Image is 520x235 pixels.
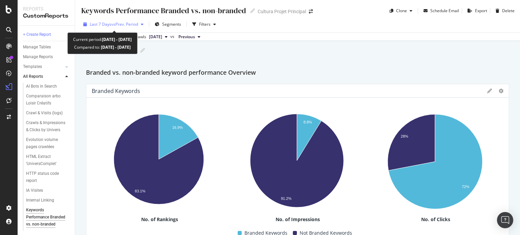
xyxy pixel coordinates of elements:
[100,44,131,50] b: [DATE] - [DATE]
[26,170,70,184] a: HTTP status code report
[81,19,146,30] button: Last 7 DaysvsPrev. Period
[23,31,70,38] a: + Create Report
[90,21,111,27] span: Last 7 Days
[26,197,54,204] div: Internal Linking
[73,36,132,43] div: Current period:
[465,5,487,16] button: Export
[497,212,513,228] div: Open Intercom Messenger
[26,170,64,184] div: HTTP status code report
[421,5,459,16] button: Schedule Email
[86,68,256,78] h2: Branded vs. non-branded keyword performance Overview
[309,9,313,14] div: arrow-right-arrow-left
[304,120,312,124] text: 8.8%
[26,93,66,107] div: Comparaison arbo Loisir Créatifs
[92,216,227,223] div: No. of Rankings
[430,8,459,14] div: Schedule Email
[26,153,70,167] a: HTML Extract 'UniversComplet'
[23,44,51,51] div: Manage Tables
[140,48,145,53] i: Edit report name
[23,73,43,80] div: All Reports
[92,111,225,211] svg: A chart.
[26,197,70,204] a: Internal Linking
[368,111,502,216] svg: A chart.
[172,125,183,130] text: 16.9%
[462,185,469,189] text: 72%
[26,207,67,228] div: Keywords Performance Branded vs. non-branded
[102,37,132,42] b: [DATE] - [DATE]
[387,5,415,16] button: Clone
[135,189,145,193] text: 83.1%
[152,19,184,30] button: Segments
[162,21,181,27] span: Segments
[74,43,131,51] div: Compared to:
[26,119,66,134] div: Crawls & Impressions & Clicks by Univers
[23,12,69,20] div: CustomReports
[26,83,70,90] a: AI Bots in Search
[23,73,63,80] a: All Reports
[26,187,43,194] div: IA Visites
[176,33,203,41] button: Previous
[146,33,170,41] button: [DATE]
[401,134,408,138] text: 28%
[199,21,211,27] div: Filters
[26,207,70,228] a: Keywords Performance Branded vs. non-branded
[23,53,53,61] div: Manage Reports
[26,187,70,194] a: IA Visites
[178,34,195,40] span: Previous
[170,33,176,40] span: vs
[281,196,291,201] text: 91.2%
[86,68,509,78] div: Branded vs. non-branded keyword performance Overview
[230,216,365,223] div: No. of Impressions
[23,5,69,12] div: Reports
[23,63,42,70] div: Templates
[111,21,138,27] span: vs Prev. Period
[502,8,515,14] div: Delete
[23,53,70,61] a: Manage Reports
[26,93,70,107] a: Comparaison arbo Loisir Créatifs
[23,63,63,70] a: Templates
[26,83,57,90] div: AI Bots in Search
[149,34,162,40] span: 2025 Aug. 11th
[26,136,70,150] a: Evolution volume pages crawlées
[92,88,140,94] div: Branded Keywords
[26,153,65,167] div: HTML Extract 'UniversComplet'
[230,111,364,214] svg: A chart.
[23,44,70,51] a: Manage Tables
[368,216,503,223] div: No. of Clicks
[475,8,487,14] div: Export
[396,8,407,14] div: Clone
[23,31,51,38] div: + Create Report
[493,5,515,16] button: Delete
[250,8,255,13] i: Edit report name
[26,136,66,150] div: Evolution volume pages crawlées
[190,19,219,30] button: Filters
[26,110,63,117] div: Crawl & Visits (logs)
[81,5,246,16] div: Keywords Performance Branded vs. non-branded
[26,110,70,117] a: Crawl & Visits (logs)
[258,8,306,15] div: Cultura Projet Principal
[26,119,70,134] a: Crawls & Impressions & Clicks by Univers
